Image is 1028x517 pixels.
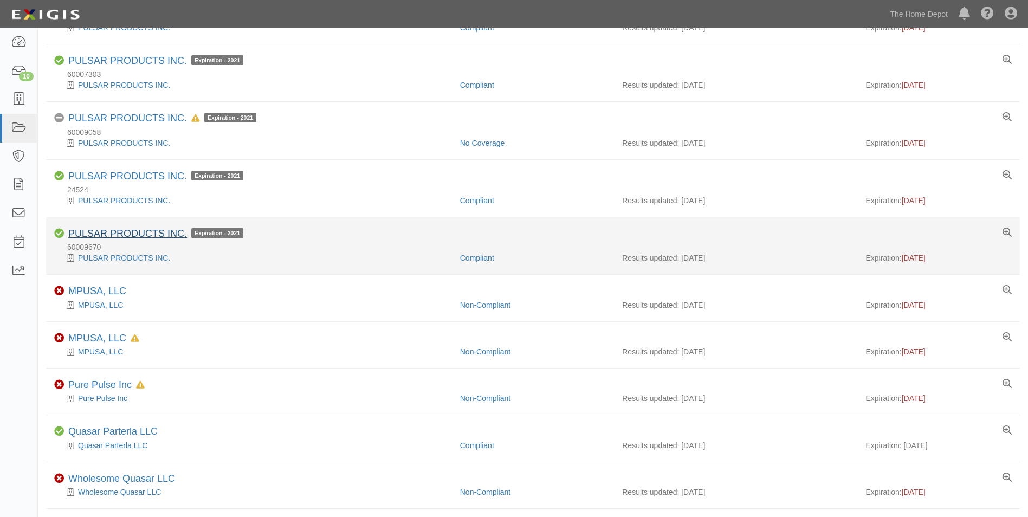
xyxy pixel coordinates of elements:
[54,426,64,436] i: Compliant
[1003,333,1012,342] a: View results summary
[1003,171,1012,180] a: View results summary
[68,333,126,344] a: MPUSA, LLC
[68,55,243,67] div: PULSAR PRODUCTS INC.
[460,81,494,89] a: Compliant
[68,379,132,390] a: Pure Pulse Inc
[902,139,926,147] span: [DATE]
[865,440,1011,451] div: Expiration: [DATE]
[622,138,849,148] div: Results updated: [DATE]
[68,228,243,240] div: PULSAR PRODUCTS INC.
[1003,113,1012,122] a: View results summary
[460,394,510,403] a: Non-Compliant
[54,184,1020,195] div: 24524
[54,113,64,123] i: No Coverage
[54,56,64,66] i: Compliant
[68,473,175,485] div: Wholesome Quasar LLC
[54,253,452,263] div: PULSAR PRODUCTS INC.
[460,254,494,262] a: Compliant
[622,253,849,263] div: Results updated: [DATE]
[191,115,200,122] i: In Default since 06/19/2024
[78,394,127,403] a: Pure Pulse Inc
[865,80,1011,91] div: Expiration:
[1003,379,1012,389] a: View results summary
[865,487,1011,497] div: Expiration:
[902,301,926,309] span: [DATE]
[902,23,926,32] span: [DATE]
[622,300,849,311] div: Results updated: [DATE]
[54,138,452,148] div: PULSAR PRODUCTS INC.
[78,196,170,205] a: PULSAR PRODUCTS INC.
[68,171,187,182] a: PULSAR PRODUCTS INC.
[54,127,1020,138] div: 60009058
[622,440,849,451] div: Results updated: [DATE]
[78,347,123,356] a: MPUSA, LLC
[68,113,187,124] a: PULSAR PRODUCTS INC.
[1003,286,1012,295] a: View results summary
[78,254,170,262] a: PULSAR PRODUCTS INC.
[865,138,1011,148] div: Expiration:
[54,346,452,357] div: MPUSA, LLC
[622,346,849,357] div: Results updated: [DATE]
[68,333,139,345] div: MPUSA, LLC
[902,196,926,205] span: [DATE]
[136,382,145,389] i: In Default since 02/16/2025
[54,195,452,206] div: PULSAR PRODUCTS INC.
[865,195,1011,206] div: Expiration:
[902,254,926,262] span: [DATE]
[78,23,170,32] a: PULSAR PRODUCTS INC.
[131,335,139,342] i: In Default since 12/30/2024
[1003,228,1012,238] a: View results summary
[8,5,83,24] img: logo-5460c22ac91f19d4615b14bd174203de0afe785f0fc80cf4dbbc73dc1793850b.png
[68,286,126,296] a: MPUSA, LLC
[54,487,452,497] div: Wholesome Quasar LLC
[981,8,994,21] i: Help Center - Complianz
[902,488,926,496] span: [DATE]
[1003,55,1012,65] a: View results summary
[54,474,64,483] i: Non-Compliant
[460,488,510,496] a: Non-Compliant
[68,426,158,437] a: Quasar Parterla LLC
[54,171,64,181] i: Compliant
[68,171,243,183] div: PULSAR PRODUCTS INC.
[865,346,1011,357] div: Expiration:
[191,55,243,65] span: Expiration - 2021
[622,487,849,497] div: Results updated: [DATE]
[68,379,145,391] div: Pure Pulse Inc
[622,195,849,206] div: Results updated: [DATE]
[865,393,1011,404] div: Expiration:
[460,196,494,205] a: Compliant
[204,113,256,122] span: Expiration - 2021
[78,139,170,147] a: PULSAR PRODUCTS INC.
[54,380,64,390] i: Non-Compliant
[622,80,849,91] div: Results updated: [DATE]
[902,394,926,403] span: [DATE]
[54,242,1020,253] div: 60009670
[68,286,126,298] div: MPUSA, LLC
[191,228,243,238] span: Expiration - 2021
[78,81,170,89] a: PULSAR PRODUCTS INC.
[622,393,849,404] div: Results updated: [DATE]
[460,441,494,450] a: Compliant
[78,301,123,309] a: MPUSA, LLC
[68,113,256,125] div: PULSAR PRODUCTS INC.
[54,286,64,296] i: Non-Compliant
[902,347,926,356] span: [DATE]
[54,300,452,311] div: MPUSA, LLC
[460,347,510,356] a: Non-Compliant
[78,441,147,450] a: Quasar Parterla LLC
[1003,426,1012,436] a: View results summary
[54,80,452,91] div: PULSAR PRODUCTS INC.
[460,301,510,309] a: Non-Compliant
[1003,473,1012,483] a: View results summary
[865,253,1011,263] div: Expiration:
[68,55,187,66] a: PULSAR PRODUCTS INC.
[54,440,452,451] div: Quasar Parterla LLC
[68,426,158,438] div: Quasar Parterla LLC
[19,72,34,81] div: 10
[54,69,1020,80] div: 60007303
[902,81,926,89] span: [DATE]
[54,333,64,343] i: Non-Compliant
[884,3,953,25] a: The Home Depot
[68,473,175,484] a: Wholesome Quasar LLC
[54,393,452,404] div: Pure Pulse Inc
